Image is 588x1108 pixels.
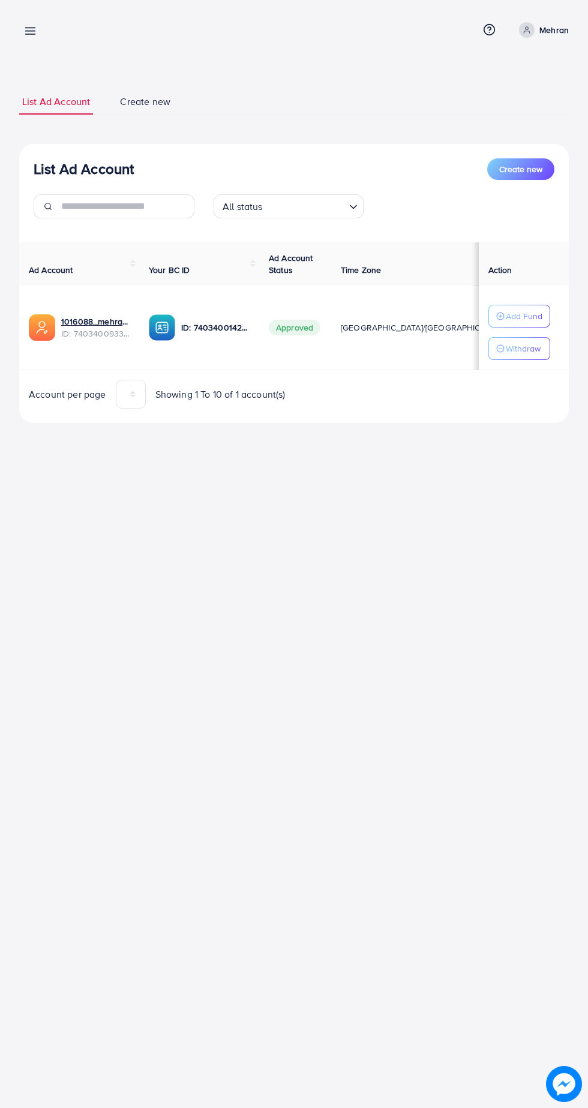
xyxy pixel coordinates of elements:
[61,316,130,340] div: <span class='underline'>1016088_mehran_1723738610558</span></br>7403400933109055505
[214,194,364,218] div: Search for option
[488,264,512,276] span: Action
[488,305,550,328] button: Add Fund
[488,337,550,360] button: Withdraw
[341,264,381,276] span: Time Zone
[506,309,542,323] p: Add Fund
[120,95,170,109] span: Create new
[514,22,569,38] a: Mehran
[539,23,569,37] p: Mehran
[220,198,265,215] span: All status
[181,320,250,335] p: ID: 7403400142004551696
[341,322,508,334] span: [GEOGRAPHIC_DATA]/[GEOGRAPHIC_DATA]
[155,388,286,401] span: Showing 1 To 10 of 1 account(s)
[34,160,134,178] h3: List Ad Account
[61,328,130,340] span: ID: 7403400933109055505
[546,1066,582,1102] img: image
[29,388,106,401] span: Account per page
[149,264,190,276] span: Your BC ID
[499,163,542,175] span: Create new
[29,264,73,276] span: Ad Account
[61,316,130,328] a: 1016088_mehran_1723738610558
[487,158,554,180] button: Create new
[269,252,313,276] span: Ad Account Status
[29,314,55,341] img: ic-ads-acc.e4c84228.svg
[22,95,90,109] span: List Ad Account
[269,320,320,335] span: Approved
[266,196,344,215] input: Search for option
[149,314,175,341] img: ic-ba-acc.ded83a64.svg
[506,341,541,356] p: Withdraw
